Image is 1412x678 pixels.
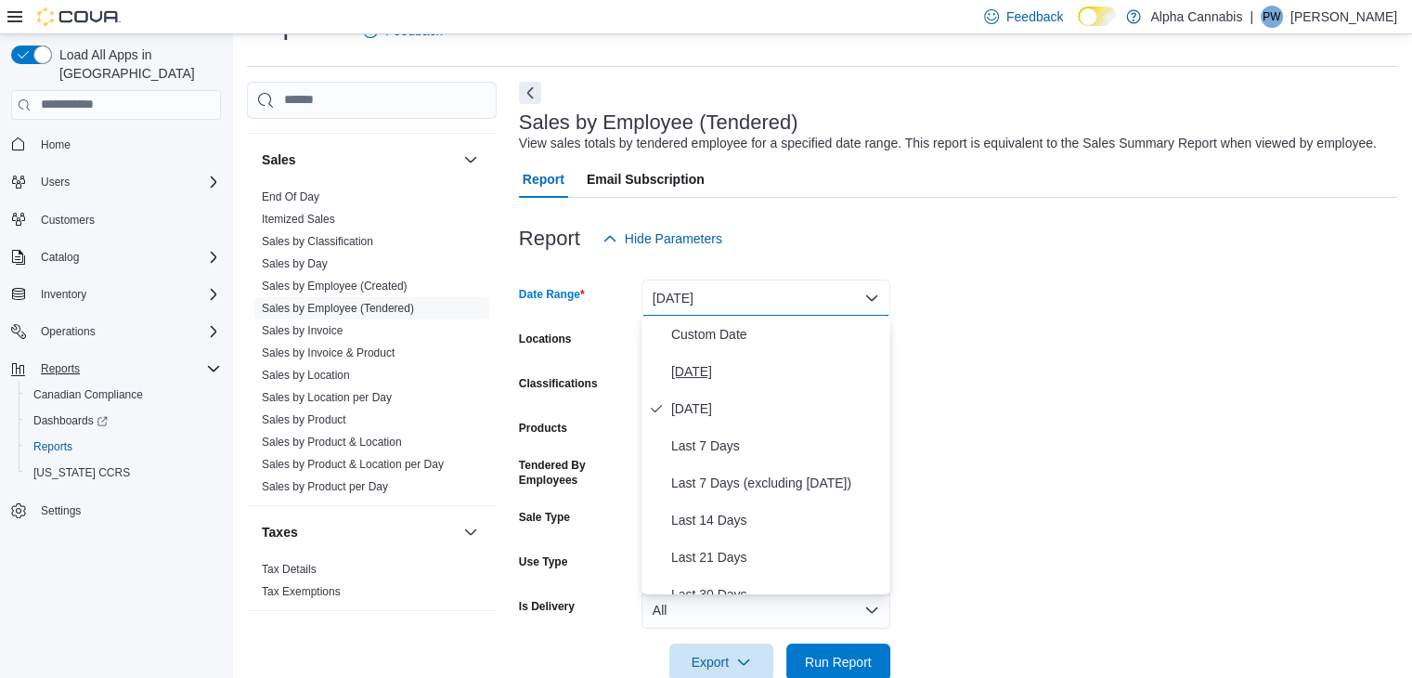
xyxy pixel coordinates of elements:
[262,235,373,248] a: Sales by Classification
[19,460,228,486] button: [US_STATE] CCRS
[460,149,482,171] button: Sales
[519,510,570,525] label: Sale Type
[26,410,115,432] a: Dashboards
[671,546,883,568] span: Last 21 Days
[1150,6,1242,28] p: Alpha Cannabis
[262,302,414,315] a: Sales by Employee (Tendered)
[519,458,634,488] label: Tendered By Employees
[33,171,221,193] span: Users
[4,206,228,233] button: Customers
[4,356,228,382] button: Reports
[33,499,221,522] span: Settings
[595,220,730,257] button: Hide Parameters
[1006,7,1063,26] span: Feedback
[671,583,883,606] span: Last 30 Days
[11,124,221,573] nav: Complex example
[41,250,79,265] span: Catalog
[671,323,883,346] span: Custom Date
[262,368,350,383] span: Sales by Location
[52,46,221,83] span: Load All Apps in [GEOGRAPHIC_DATA]
[247,186,497,505] div: Sales
[262,279,408,293] span: Sales by Employee (Created)
[262,256,328,271] span: Sales by Day
[519,421,567,436] label: Products
[262,435,402,450] span: Sales by Product & Location
[262,212,335,227] span: Itemized Sales
[262,150,456,169] button: Sales
[262,390,392,405] span: Sales by Location per Day
[641,280,890,317] button: [DATE]
[262,480,388,493] a: Sales by Product per Day
[262,585,341,598] a: Tax Exemptions
[33,208,221,231] span: Customers
[33,209,102,231] a: Customers
[33,439,72,454] span: Reports
[41,503,81,518] span: Settings
[33,387,143,402] span: Canadian Compliance
[1290,6,1397,28] p: [PERSON_NAME]
[671,435,883,457] span: Last 7 Days
[262,189,319,204] span: End Of Day
[519,287,585,302] label: Date Range
[671,360,883,383] span: [DATE]
[262,391,392,404] a: Sales by Location per Day
[26,410,221,432] span: Dashboards
[4,319,228,345] button: Operations
[262,584,341,599] span: Tax Exemptions
[1078,7,1117,26] input: Dark Mode
[1261,6,1283,28] div: Paul Wilkie
[262,234,373,249] span: Sales by Classification
[587,161,705,198] span: Email Subscription
[262,562,317,577] span: Tax Details
[262,457,444,472] span: Sales by Product & Location per Day
[19,434,228,460] button: Reports
[262,523,298,541] h3: Taxes
[641,592,890,629] button: All
[262,280,408,293] a: Sales by Employee (Created)
[26,384,150,406] a: Canadian Compliance
[625,229,722,248] span: Hide Parameters
[41,213,95,228] span: Customers
[26,436,80,458] a: Reports
[33,246,86,268] button: Catalog
[41,361,80,376] span: Reports
[41,287,86,302] span: Inventory
[519,554,567,569] label: Use Type
[519,376,598,391] label: Classifications
[41,175,70,189] span: Users
[262,563,317,576] a: Tax Details
[262,301,414,316] span: Sales by Employee (Tendered)
[26,436,221,458] span: Reports
[33,413,108,428] span: Dashboards
[26,384,221,406] span: Canadian Compliance
[247,558,497,610] div: Taxes
[262,257,328,270] a: Sales by Day
[262,213,335,226] a: Itemized Sales
[1263,6,1280,28] span: PW
[4,497,228,524] button: Settings
[1078,26,1079,27] span: Dark Mode
[4,131,228,158] button: Home
[671,509,883,531] span: Last 14 Days
[33,465,130,480] span: [US_STATE] CCRS
[262,346,395,359] a: Sales by Invoice & Product
[262,323,343,338] span: Sales by Invoice
[33,283,221,306] span: Inventory
[262,369,350,382] a: Sales by Location
[519,111,798,134] h3: Sales by Employee (Tendered)
[33,358,87,380] button: Reports
[262,108,357,121] a: Products to Archive
[41,137,71,152] span: Home
[4,244,228,270] button: Catalog
[671,472,883,494] span: Last 7 Days (excluding [DATE])
[37,7,121,26] img: Cova
[33,283,94,306] button: Inventory
[33,500,88,522] a: Settings
[33,133,221,156] span: Home
[33,171,77,193] button: Users
[33,246,221,268] span: Catalog
[262,413,346,426] a: Sales by Product
[519,134,1377,153] div: View sales totals by tendered employee for a specified date range. This report is equivalent to t...
[262,190,319,203] a: End Of Day
[4,281,228,307] button: Inventory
